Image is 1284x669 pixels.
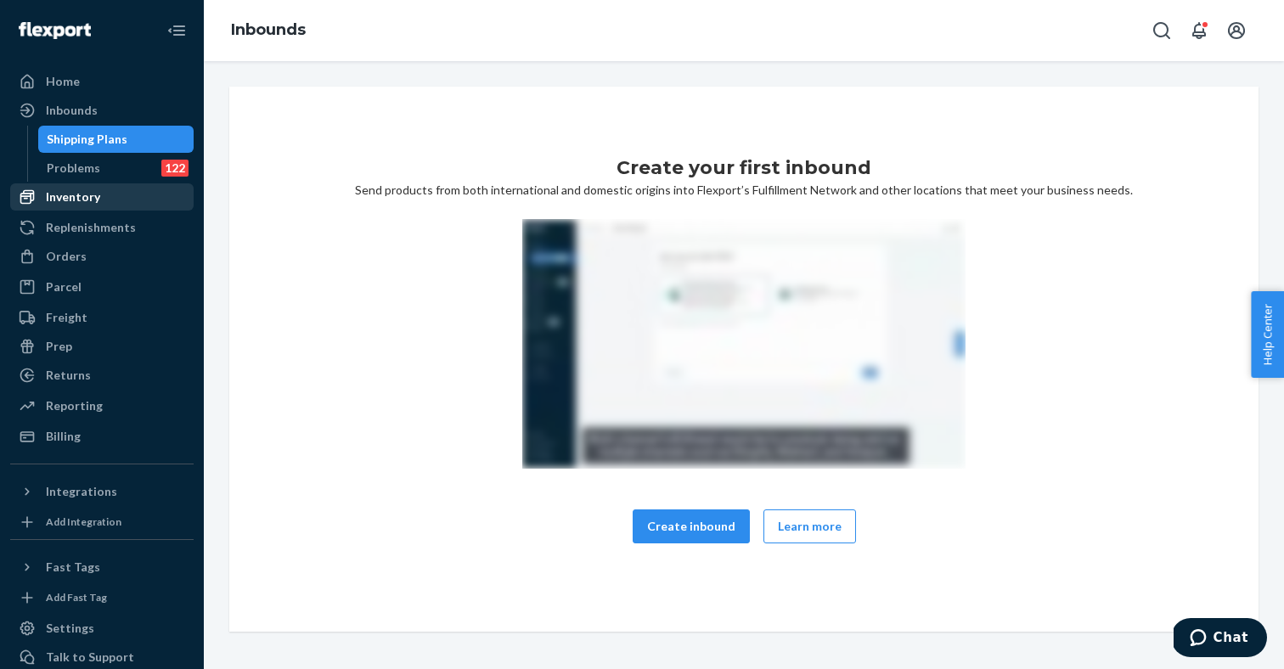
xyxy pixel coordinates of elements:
[46,514,121,529] div: Add Integration
[1251,291,1284,378] button: Help Center
[46,649,134,666] div: Talk to Support
[763,509,856,543] button: Learn more
[46,248,87,265] div: Orders
[46,559,100,576] div: Fast Tags
[46,219,136,236] div: Replenishments
[231,20,306,39] a: Inbounds
[10,97,194,124] a: Inbounds
[47,131,127,148] div: Shipping Plans
[46,73,80,90] div: Home
[617,155,871,182] h1: Create your first inbound
[10,615,194,642] a: Settings
[10,423,194,450] a: Billing
[10,183,194,211] a: Inventory
[46,367,91,384] div: Returns
[47,160,100,177] div: Problems
[46,483,117,500] div: Integrations
[38,126,194,153] a: Shipping Plans
[10,243,194,270] a: Orders
[1182,14,1216,48] button: Open notifications
[217,6,319,55] ol: breadcrumbs
[10,362,194,389] a: Returns
[10,512,194,532] a: Add Integration
[46,428,81,445] div: Billing
[10,587,194,608] a: Add Fast Tag
[10,68,194,95] a: Home
[46,278,82,295] div: Parcel
[46,397,103,414] div: Reporting
[38,155,194,182] a: Problems122
[10,392,194,419] a: Reporting
[10,273,194,301] a: Parcel
[160,14,194,48] button: Close Navigation
[243,155,1245,564] div: Send products from both international and domestic origins into Flexport’s Fulfillment Network an...
[10,478,194,505] button: Integrations
[1174,618,1267,661] iframe: Opens a widget where you can chat to one of our agents
[46,188,100,205] div: Inventory
[1145,14,1179,48] button: Open Search Box
[19,22,91,39] img: Flexport logo
[1219,14,1253,48] button: Open account menu
[10,554,194,581] button: Fast Tags
[46,309,87,326] div: Freight
[10,304,194,331] a: Freight
[10,214,194,241] a: Replenishments
[46,102,98,119] div: Inbounds
[46,590,107,604] div: Add Fast Tag
[46,620,94,637] div: Settings
[10,333,194,360] a: Prep
[161,160,189,177] div: 122
[633,509,750,543] button: Create inbound
[46,338,72,355] div: Prep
